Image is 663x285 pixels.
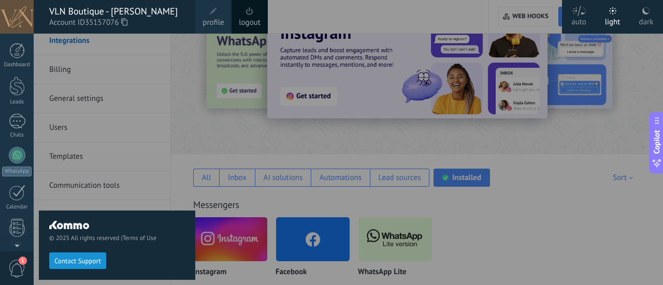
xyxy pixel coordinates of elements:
a: Terms of Use [122,234,156,242]
div: Dashboard [2,62,32,68]
span: 1 [19,257,27,265]
span: Contact Support [54,258,101,265]
a: logout [239,17,261,28]
span: 35157076 [85,17,127,28]
div: WhatsApp [2,167,32,176]
span: profile [203,17,224,28]
button: Contact Support [49,252,106,269]
div: light [605,7,621,34]
div: Chats [2,132,32,139]
div: auto [571,7,586,34]
div: VLN Boutique - [PERSON_NAME] [49,6,185,17]
a: Contact Support [49,257,106,264]
span: Account ID [49,17,185,28]
span: © 2025 All rights reserved | [49,234,185,242]
span: Copilot [652,130,662,154]
div: Leads [2,99,32,106]
div: Calendar [2,204,32,211]
div: dark [639,7,654,34]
